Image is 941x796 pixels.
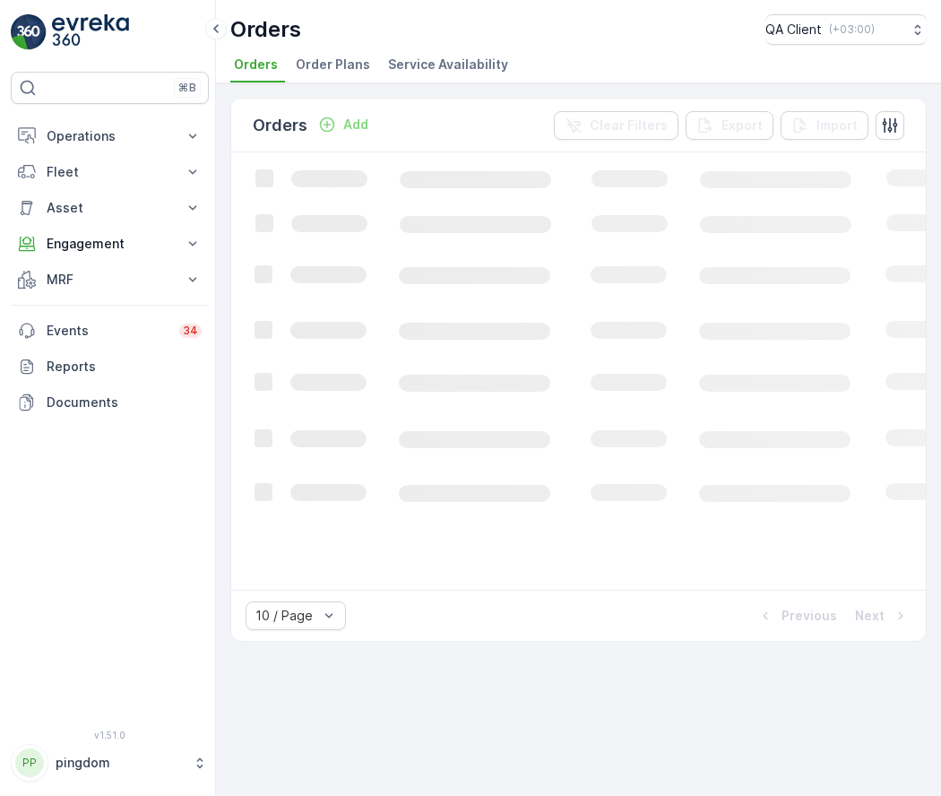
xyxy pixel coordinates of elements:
div: PP [15,748,44,777]
p: Export [721,117,763,134]
span: Order Plans [296,56,370,74]
p: Import [816,117,858,134]
button: Add [311,114,376,135]
p: Engagement [47,235,173,253]
p: Clear Filters [590,117,668,134]
p: Orders [253,113,307,138]
span: v 1.51.0 [11,730,209,740]
button: Import [781,111,868,140]
button: Engagement [11,226,209,262]
p: 34 [183,324,198,338]
img: logo [11,14,47,50]
p: Operations [47,127,173,145]
img: logo_light-DOdMpM7g.png [52,14,129,50]
button: Operations [11,118,209,154]
button: Previous [755,605,839,627]
p: MRF [47,271,173,289]
p: QA Client [765,21,822,39]
p: ( +03:00 ) [829,22,875,37]
p: pingdom [56,754,184,772]
button: QA Client(+03:00) [765,14,927,45]
button: PPpingdom [11,744,209,782]
p: Reports [47,358,202,376]
button: Export [686,111,773,140]
p: Events [47,322,168,340]
button: Fleet [11,154,209,190]
a: Documents [11,385,209,420]
p: Add [343,116,368,134]
span: Orders [234,56,278,74]
button: Next [853,605,911,627]
p: Orders [230,15,301,44]
a: Events34 [11,313,209,349]
button: Clear Filters [554,111,678,140]
a: Reports [11,349,209,385]
button: MRF [11,262,209,298]
p: ⌘B [178,81,196,95]
p: Documents [47,394,202,411]
p: Asset [47,199,173,217]
p: Previous [781,607,837,625]
p: Next [855,607,885,625]
p: Fleet [47,163,173,181]
button: Asset [11,190,209,226]
span: Service Availability [388,56,508,74]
